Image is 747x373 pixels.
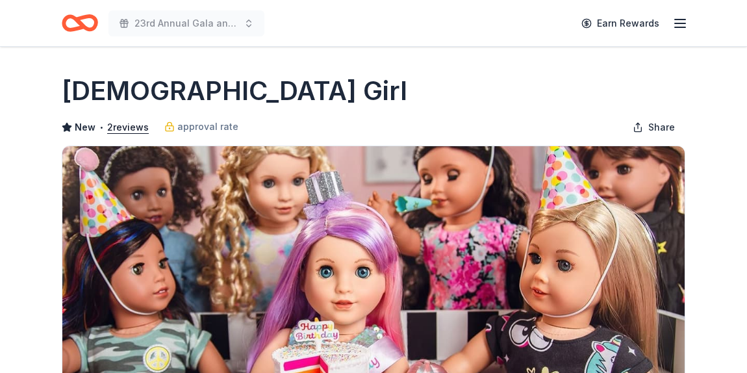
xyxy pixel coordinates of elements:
h1: [DEMOGRAPHIC_DATA] Girl [62,73,407,109]
a: approval rate [164,119,238,135]
button: 23rd Annual Gala and Silent Auction [108,10,264,36]
span: • [99,122,104,133]
a: Home [62,8,98,38]
button: Share [622,114,685,140]
span: 23rd Annual Gala and Silent Auction [134,16,238,31]
span: Share [648,120,675,135]
button: 2reviews [107,120,149,135]
span: New [75,120,95,135]
a: Earn Rewards [574,12,667,35]
span: approval rate [177,119,238,135]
